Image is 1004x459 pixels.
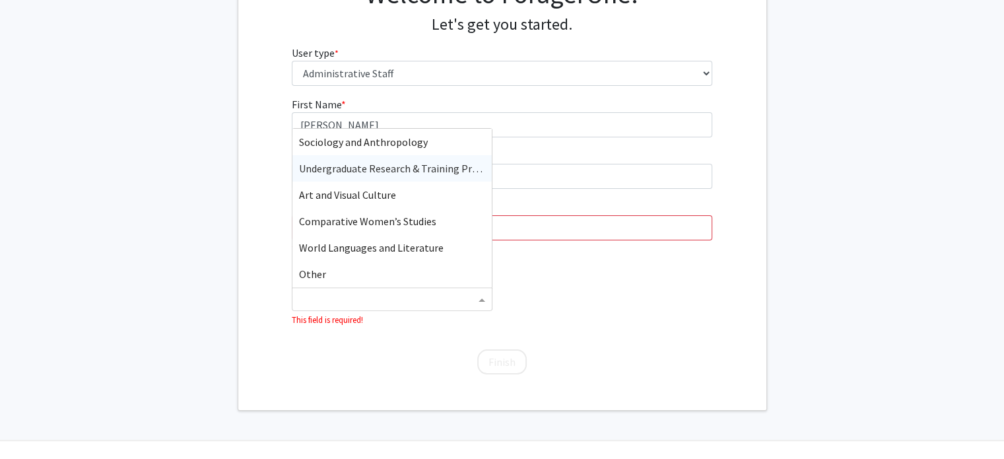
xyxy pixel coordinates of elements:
[299,241,444,254] span: World Languages and Literature
[292,128,492,288] ng-dropdown-panel: Options list
[292,98,341,111] span: First Name
[292,45,339,61] label: User type
[299,215,436,228] span: Comparative Women’s Studies
[292,15,712,34] h4: Let's get you started.
[299,267,326,281] span: Other
[292,314,363,325] small: This field is required!
[292,287,492,311] ng-select: Department
[299,188,396,201] span: Art and Visual Culture
[299,162,543,175] span: Undergraduate Research & Training Programs (URTP)
[10,400,56,449] iframe: Chat
[299,135,428,149] span: Sociology and Anthropology
[292,243,712,256] p: This field is required!
[477,349,527,374] button: Finish
[282,271,502,327] div: Department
